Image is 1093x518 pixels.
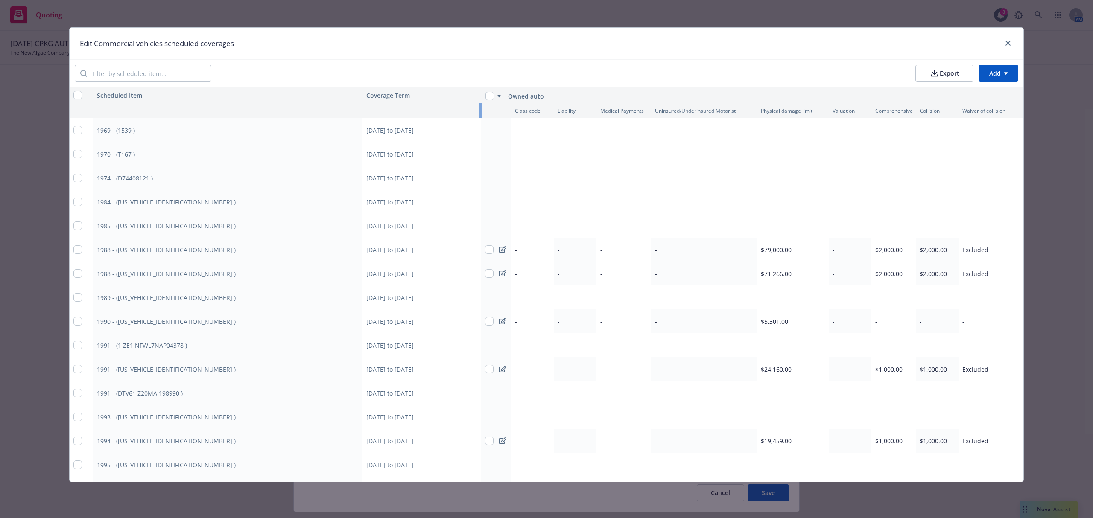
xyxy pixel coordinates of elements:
div: [DATE] to [DATE] [362,238,481,262]
button: Resize column [957,103,959,118]
div: Coverage Term [362,87,481,103]
input: Select [73,341,82,349]
span: - [655,246,657,254]
span: - [515,317,517,326]
span: - [833,437,835,445]
div: [DATE] to [DATE] [362,166,481,190]
div: [DATE] to [DATE] [362,333,481,357]
span: - [515,246,517,254]
span: - [515,437,517,445]
span: - [558,317,560,326]
input: Select all [485,92,494,100]
button: Add [979,65,1018,82]
div: [DATE] to [DATE] [362,142,481,166]
div: [DATE] to [DATE] [362,429,481,453]
div: 1984 - (10BA13117EF007056 ) [97,198,348,207]
div: 1991 - (DTV61 Z20MA 198990 ) [97,389,348,398]
span: Excluded [962,246,988,254]
span: $19,459.00 [761,437,792,445]
span: Excluded [962,437,988,445]
span: - [833,365,835,373]
span: - [600,365,602,373]
span: $1,000.00 [920,437,947,445]
button: Resize column [595,103,597,118]
div: Owned auto [508,92,1003,101]
div: 1969 - (1539 ) [97,126,348,135]
div: Liability [554,103,596,118]
input: Select [73,245,82,254]
div: 1993 - (1FUYDSYB8PP438302 ) [97,413,348,422]
div: 1974 - (D74408121 ) [97,174,348,183]
span: - [558,365,560,373]
span: - [875,317,877,326]
button: Resize column [479,103,482,118]
div: Scheduled Item [93,87,362,103]
input: Select [73,198,82,206]
input: Select [485,269,494,278]
input: Select all [73,91,82,99]
button: Resize column [914,103,917,118]
div: Valuation [829,103,871,118]
div: [DATE] to [DATE] [362,405,481,429]
div: Waiver of collision [959,103,1023,118]
span: Add [989,69,1001,78]
svg: Search [80,70,87,77]
div: [DATE] to [DATE] [362,381,481,405]
input: Select [485,365,494,373]
span: - [600,270,602,278]
span: $2,000.00 [875,246,903,254]
div: 1985 - (1GRDM8627FM104301 ) [97,221,348,230]
div: 1991 - (1 ZE1 NFWL7NAP04378 ) [97,341,348,350]
span: $1,000.00 [875,365,903,373]
input: Select [73,221,82,230]
span: $2,000.00 [920,246,947,254]
input: Select [73,317,82,326]
div: Comprehensive [871,103,916,118]
input: Select [73,365,82,373]
span: - [600,437,602,445]
div: [DATE] to [DATE] [362,214,481,238]
button: Resize column [1022,103,1024,118]
span: Excluded [962,365,988,373]
div: Uninsured/Underinsured Motorist [651,103,757,118]
input: Select [73,389,82,397]
span: - [655,437,657,445]
button: Resize column [361,103,363,118]
div: [DATE] to [DATE] [362,262,481,285]
input: Select [73,126,82,134]
span: - [600,317,602,326]
input: Select [485,437,494,445]
span: $1,000.00 [875,437,903,445]
div: 1970 - (T167 ) [97,150,348,159]
div: 1995 - (16VDX1022S1E64383 ) [97,460,348,469]
div: Physical damage limit [757,103,829,118]
span: - [558,437,560,445]
input: Select [73,293,82,302]
span: - [600,246,602,254]
input: Select [73,150,82,158]
div: Collision [916,103,959,118]
span: - [833,270,835,278]
span: - [515,365,517,373]
div: Class code [511,103,554,118]
div: 1988 - (1FUPZCYB2JH405560 ) [97,245,348,254]
span: - [655,270,657,278]
span: - [655,317,657,326]
button: Resize column [755,103,758,118]
div: 1994 - (1GCGK29F5RE217958 ) [97,437,348,445]
span: $2,000.00 [875,270,903,278]
div: [DATE] to [DATE] [362,357,481,381]
button: Resize column [870,103,872,118]
input: Select [73,460,82,469]
span: $1,000.00 [920,365,947,373]
span: - [920,317,922,326]
div: [DATE] to [DATE] [362,309,481,333]
span: $24,160.00 [761,365,792,374]
input: Filter by scheduled item... [87,65,211,81]
div: [DATE] to [DATE] [362,285,481,309]
input: Select [73,174,82,182]
span: - [515,270,517,278]
div: [DATE] to [DATE] [362,118,481,142]
span: - [833,317,835,326]
span: $79,000.00 [761,245,792,254]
